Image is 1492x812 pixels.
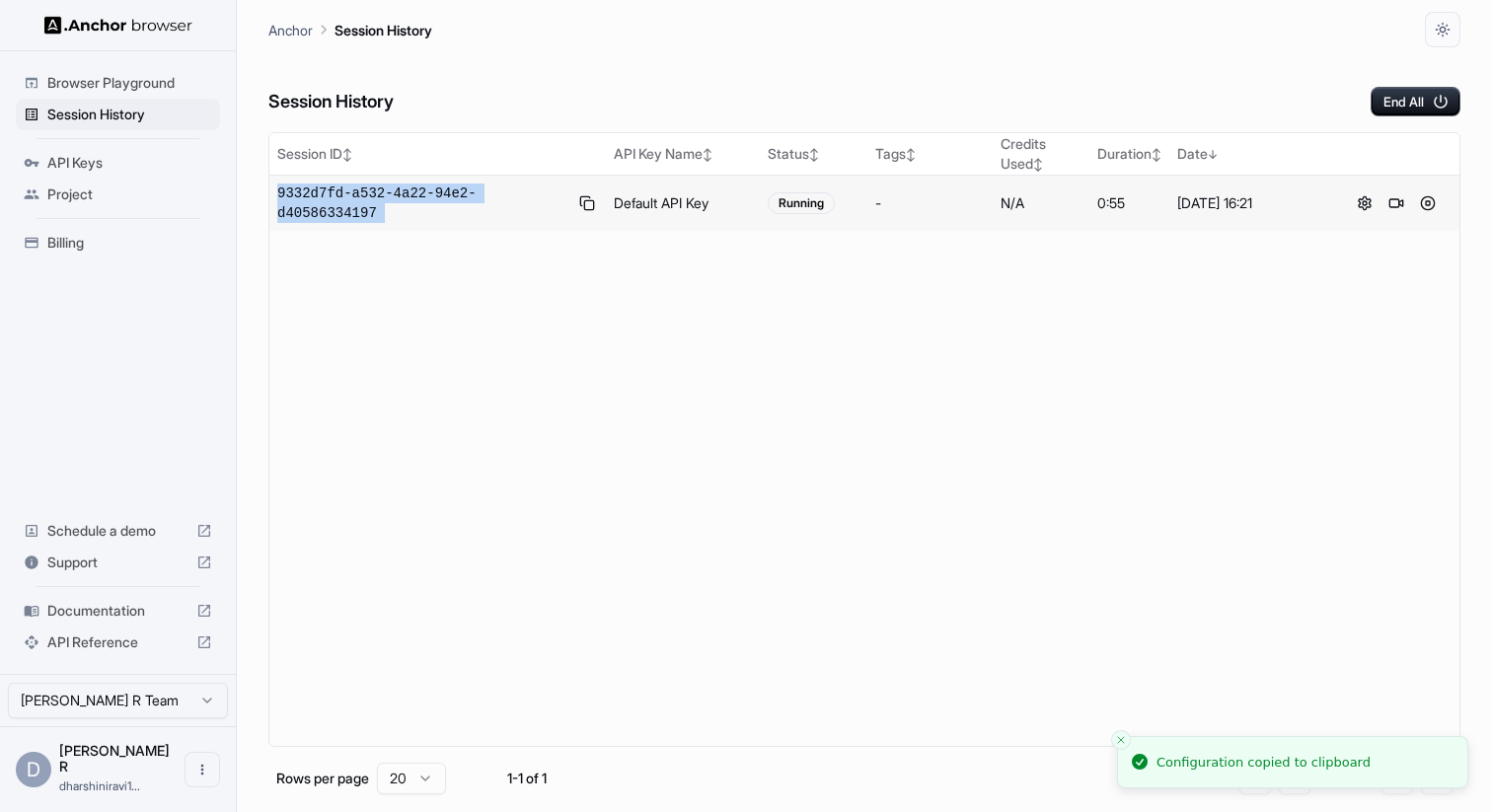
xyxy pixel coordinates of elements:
[1177,193,1324,213] div: [DATE] 16:21
[44,16,192,35] img: Anchor Logo
[1111,730,1131,750] button: Close toast
[268,20,313,40] p: Anchor
[1208,147,1218,162] span: ↓
[47,233,212,253] span: Billing
[16,67,220,99] div: Browser Playground
[47,521,188,541] span: Schedule a demo
[1156,753,1371,773] div: Configuration copied to clipboard
[16,147,220,179] div: API Keys
[16,99,220,130] div: Session History
[1177,144,1324,164] div: Date
[703,147,712,162] span: ↕
[16,547,220,578] div: Support
[1097,193,1161,213] div: 0:55
[1001,193,1082,213] div: N/A
[59,778,140,793] span: dharshiniravi1953@gmail.com
[768,192,835,214] div: Running
[276,769,369,788] p: Rows per page
[16,752,51,787] div: D
[268,88,394,116] h6: Session History
[809,147,819,162] span: ↕
[768,144,859,164] div: Status
[1097,144,1161,164] div: Duration
[1001,134,1082,174] div: Credits Used
[614,144,752,164] div: API Key Name
[277,144,598,164] div: Session ID
[906,147,916,162] span: ↕
[16,227,220,258] div: Billing
[16,515,220,547] div: Schedule a demo
[875,144,985,164] div: Tags
[47,553,188,572] span: Support
[335,20,432,40] p: Session History
[47,185,212,204] span: Project
[16,627,220,658] div: API Reference
[47,632,188,652] span: API Reference
[277,184,567,223] span: 9332d7fd-a532-4a22-94e2-d40586334197
[47,601,188,621] span: Documentation
[606,176,760,232] td: Default API Key
[47,105,212,124] span: Session History
[185,752,220,787] button: Open menu
[16,595,220,627] div: Documentation
[342,147,352,162] span: ↕
[47,153,212,173] span: API Keys
[268,19,432,40] nav: breadcrumb
[1152,147,1161,162] span: ↕
[1371,87,1460,116] button: End All
[47,73,212,93] span: Browser Playground
[1033,157,1043,172] span: ↕
[875,193,985,213] div: -
[478,769,576,788] div: 1-1 of 1
[16,179,220,210] div: Project
[59,742,170,775] span: Dharshini R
